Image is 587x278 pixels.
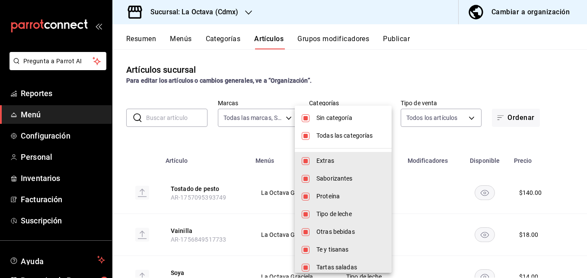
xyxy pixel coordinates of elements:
[316,227,385,236] span: Otras bebidas
[316,131,385,140] span: Todas las categorías
[316,174,385,183] span: Saborizantes
[316,192,385,201] span: Proteína
[316,113,385,123] span: Sin categoría
[316,263,385,272] span: Tartas saladas
[316,156,385,165] span: Extras
[316,245,385,254] span: Te y tisanas
[316,210,385,219] span: Tipo de leche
